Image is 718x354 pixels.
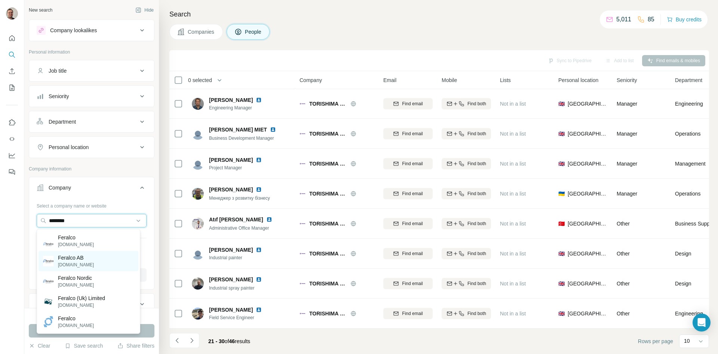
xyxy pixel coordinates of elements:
p: Feralco (Uk) Limited [58,294,105,302]
button: Find both [442,218,491,229]
span: Administrative Office Manager [209,226,269,231]
img: LinkedIn logo [256,276,262,282]
span: Companies [188,28,215,36]
button: Seniority [29,87,154,105]
span: 21 - 30 [208,338,225,344]
span: 46 [229,338,235,344]
p: Feralco AB [58,254,94,261]
img: Logo of TORISHIMA Europe [300,221,306,227]
span: Not in a list [500,311,526,317]
img: Avatar [6,7,18,19]
button: Search [6,48,18,61]
button: Find email [383,128,433,139]
span: People [245,28,262,36]
button: Find email [383,308,433,319]
img: LinkedIn logo [256,97,262,103]
img: Logo of TORISHIMA Europe [300,191,306,197]
button: Share filters [117,342,154,350]
span: Industrial spray painter [209,285,254,291]
span: 🇬🇧 [558,100,565,108]
img: LinkedIn logo [266,217,272,223]
div: Seniority [49,93,69,100]
img: Feralco AB [43,256,53,266]
span: [PERSON_NAME] MIET [209,126,267,133]
span: Find both [467,190,486,197]
button: Use Surfe API [6,132,18,146]
span: Seniority [617,76,637,84]
button: Find both [442,98,491,109]
span: Department [675,76,702,84]
span: Business Development Manager [209,136,274,141]
span: Industrial painter [209,254,271,261]
span: Find both [467,220,486,227]
span: of [225,338,229,344]
button: Hide [130,4,159,16]
span: [PERSON_NAME] [209,246,253,254]
p: [DOMAIN_NAME] [58,282,94,288]
img: Feralco (Uk) Limited [43,296,53,307]
button: Department [29,113,154,131]
h4: Search [169,9,709,19]
button: Industry [29,295,154,313]
span: Менеджер з розвитку бізнесу [209,196,270,201]
button: Find both [442,158,491,169]
img: LinkedIn logo [270,127,276,133]
span: Project Manager [209,164,271,171]
button: Find email [383,278,433,289]
span: Atıf [PERSON_NAME] [209,216,263,223]
span: Rows per page [638,338,673,345]
span: [PERSON_NAME] [209,156,253,164]
img: Avatar [192,128,204,140]
span: Design [675,280,691,287]
span: Find email [402,130,423,137]
span: 🇬🇧 [558,280,565,287]
span: Not in a list [500,281,526,287]
span: 🇺🇦 [558,190,565,197]
img: Logo of TORISHIMA Europe [300,101,306,107]
span: Find both [467,130,486,137]
span: Company [300,76,322,84]
p: Company information [29,166,154,172]
span: Find email [402,160,423,167]
span: Lists [500,76,511,84]
button: Clear [29,342,50,350]
span: [PERSON_NAME] [209,186,253,193]
span: Other [617,281,630,287]
p: 10 [684,337,690,345]
span: Other [617,221,630,227]
span: [GEOGRAPHIC_DATA] [568,250,608,257]
button: Save search [65,342,103,350]
button: Find both [442,128,491,139]
button: Company [29,179,154,200]
span: Email [383,76,396,84]
span: Engineering [675,100,703,108]
img: Avatar [192,98,204,110]
button: Enrich CSV [6,64,18,78]
img: Feralco Nordic [43,276,53,287]
button: Find both [442,308,491,319]
img: Avatar [192,308,204,320]
span: TORISHIMA [GEOGRAPHIC_DATA] [309,100,347,108]
span: Find email [402,310,423,317]
span: Find both [467,100,486,107]
span: Not in a list [500,221,526,227]
span: 🇹🇷 [558,220,565,227]
span: Not in a list [500,191,526,197]
button: Use Surfe on LinkedIn [6,116,18,129]
span: Engineering [675,310,703,317]
button: Dashboard [6,149,18,162]
span: [GEOGRAPHIC_DATA] [568,160,608,167]
span: [GEOGRAPHIC_DATA] [568,310,608,317]
span: Personal location [558,76,598,84]
img: Feralco [43,236,53,246]
span: TORISHIMA [GEOGRAPHIC_DATA] [309,280,347,287]
span: 🇬🇧 [558,160,565,167]
button: Find email [383,188,433,199]
button: Job title [29,62,154,80]
img: Logo of TORISHIMA Europe [300,251,306,257]
span: Not in a list [500,101,526,107]
div: Company [49,184,71,191]
span: Design [675,250,691,257]
span: [GEOGRAPHIC_DATA] [568,220,608,227]
span: Other [617,251,630,257]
